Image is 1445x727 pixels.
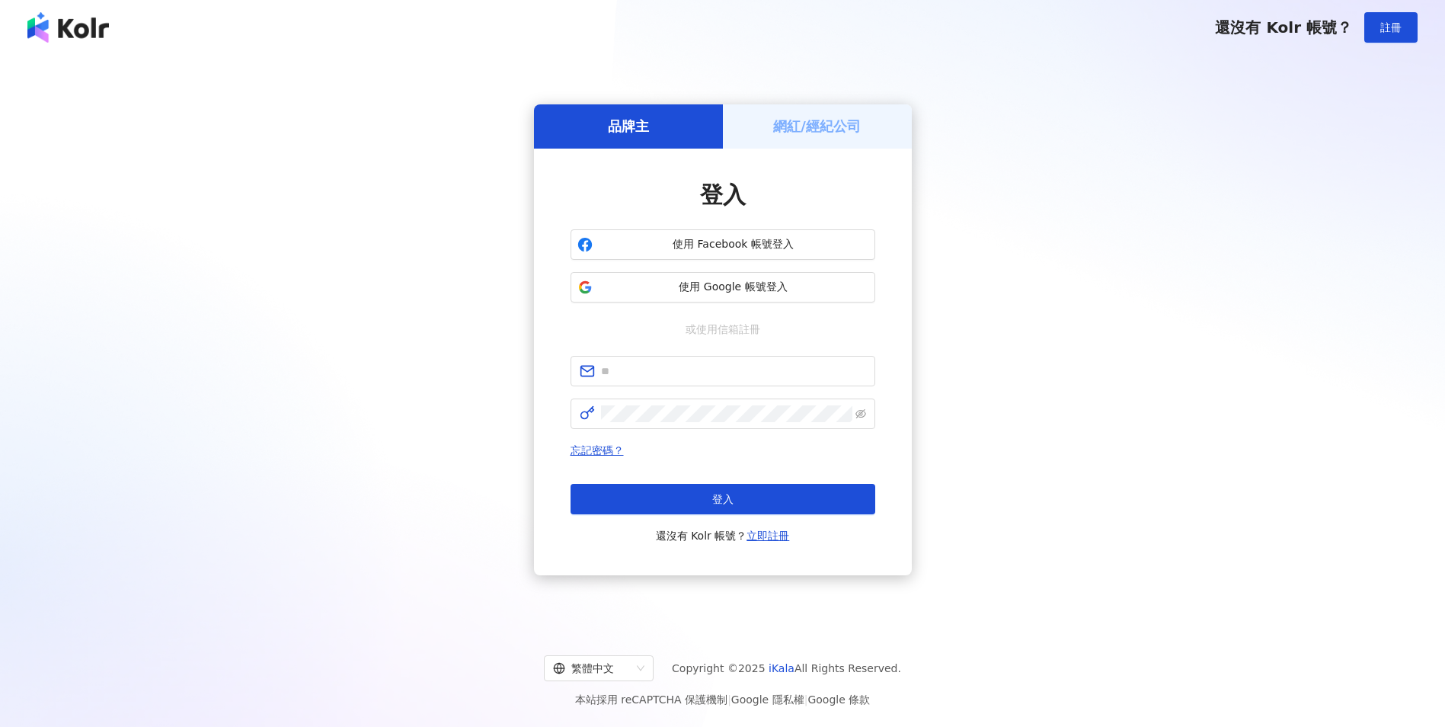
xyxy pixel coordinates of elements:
[731,693,804,706] a: Google 隱私權
[656,527,790,545] span: 還沒有 Kolr 帳號？
[807,693,870,706] a: Google 條款
[746,530,789,542] a: 立即註冊
[571,444,624,456] a: 忘記密碼？
[727,693,731,706] span: |
[599,280,868,295] span: 使用 Google 帳號登入
[712,493,734,505] span: 登入
[675,321,771,338] span: 或使用信箱註冊
[27,12,109,43] img: logo
[571,229,875,260] button: 使用 Facebook 帳號登入
[1215,18,1352,37] span: 還沒有 Kolr 帳號？
[855,408,866,419] span: eye-invisible
[700,181,746,208] span: 登入
[571,484,875,514] button: 登入
[773,117,861,136] h5: 網紅/經紀公司
[804,693,808,706] span: |
[1380,21,1402,34] span: 註冊
[571,272,875,303] button: 使用 Google 帳號登入
[672,659,901,677] span: Copyright © 2025 All Rights Reserved.
[1364,12,1418,43] button: 註冊
[575,690,870,709] span: 本站採用 reCAPTCHA 保護機制
[553,656,631,681] div: 繁體中文
[599,237,868,252] span: 使用 Facebook 帳號登入
[769,662,794,674] a: iKala
[608,117,649,136] h5: 品牌主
